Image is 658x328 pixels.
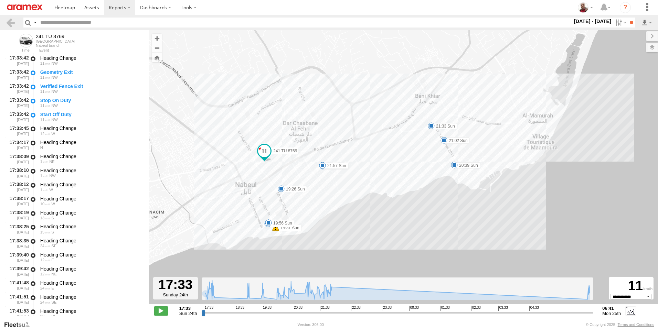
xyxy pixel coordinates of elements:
div: Heading Change [40,167,142,174]
span: Heading: 294 [52,89,58,94]
div: 17:33:42 [DATE] [6,96,30,109]
span: Heading: 52 [52,272,57,276]
span: Heading: 355 [40,145,43,150]
label: [DATE] - [DATE] [573,18,613,25]
div: 17:38:12 [DATE] [6,181,30,193]
label: 21:57 Sun [322,163,348,169]
label: 19:56 Sun [268,220,294,226]
span: 11 [40,75,51,79]
a: Terms and Conditions [618,322,654,327]
div: Heading Change [40,266,142,272]
div: 17:33:42 [DATE] [6,54,30,67]
span: Heading: 147 [52,314,57,318]
span: Heading: 199 [52,216,54,220]
div: 17:34:17 [DATE] [6,138,30,151]
div: [GEOGRAPHIC_DATA] [36,39,75,43]
div: Start Off Duty [40,111,142,118]
label: Play/Stop [154,306,168,315]
div: 17:38:19 [DATE] [6,209,30,221]
span: Heading: 284 [49,188,53,192]
div: Heading Change [40,238,142,244]
div: © Copyright 2025 - [586,322,654,327]
span: 241 TU 8769 [273,149,297,153]
span: 1 [40,174,49,178]
span: Mon 25th Aug 2025 [602,311,621,316]
label: 19:31 Sun [276,225,301,231]
div: Majdi Ghannoudi [575,2,595,13]
div: 17:38:25 [DATE] [6,223,30,236]
div: Heading Change [40,223,142,230]
span: 1 [40,160,49,164]
strong: 06:41 [602,306,621,311]
span: Heading: 258 [52,132,55,136]
span: 24 [40,244,51,248]
span: 04:33 [529,306,539,311]
span: 13 [40,216,51,220]
span: 11 [40,89,51,94]
div: Heading Change [40,252,142,258]
label: Search Filter Options [613,18,627,28]
span: 1 [40,188,49,192]
i: ? [620,2,631,13]
div: Geometry Exit [40,69,142,75]
div: Heading Change [40,55,142,61]
div: Heading Change [40,294,142,300]
div: 241 TU 8769 - View Asset History [36,34,75,39]
span: 03:33 [498,306,508,311]
span: Heading: 138 [52,244,57,248]
span: Sun 24th Aug 2025 [179,311,197,316]
div: 17:33:42 [DATE] [6,68,30,81]
label: Search Query [32,18,38,28]
span: Heading: 83 [52,286,54,290]
a: Back to previous Page [6,18,15,28]
span: Heading: 294 [52,103,58,108]
span: Heading: 294 [52,61,58,65]
div: 17:41:53 [DATE] [6,307,30,320]
div: Time [6,49,30,52]
label: 20:39 Sun [454,162,480,168]
div: Event [39,49,149,52]
label: 19:26 Sun [281,186,307,192]
span: Heading: 314 [49,174,55,178]
div: Heading Change [40,182,142,188]
div: 11 [610,278,652,294]
div: 17:38:35 [DATE] [6,237,30,249]
button: Zoom in [152,34,162,43]
div: Heading Change [40,210,142,216]
span: 11 [40,61,51,65]
button: Zoom out [152,43,162,53]
span: 24 [40,286,51,290]
div: 17:33:42 [DATE] [6,110,30,123]
span: 00:33 [409,306,419,311]
div: Verified Fence Exit [40,83,142,89]
img: aramex-logo.svg [7,4,43,10]
span: 01:33 [440,306,450,311]
span: 17:33 [204,306,213,311]
div: 17:38:17 [DATE] [6,195,30,207]
div: Heading Change [40,196,142,202]
span: Heading: 168 [52,230,54,234]
span: 12 [40,272,51,276]
div: 17:38:09 [DATE] [6,152,30,165]
span: 11 [40,103,51,108]
label: 21:33 Sun [431,123,457,129]
span: 10 [40,202,51,206]
span: 19:33 [262,306,272,311]
div: Heading Change [40,125,142,131]
strong: 17:33 [179,306,197,311]
span: 15 [40,230,51,234]
a: Visit our Website [4,321,35,328]
span: 22:33 [351,306,361,311]
div: Heading Change [40,308,142,314]
div: 17:33:45 [DATE] [6,124,30,137]
span: 24 [40,300,51,304]
label: 21:02 Sun [444,138,470,144]
div: Version: 306.00 [298,322,324,327]
div: Heading Change [40,280,142,286]
span: Heading: 294 [52,118,58,122]
span: 12 [40,258,51,262]
div: 17:33:42 [DATE] [6,82,30,95]
span: Heading: 248 [52,202,55,206]
div: 17:41:48 [DATE] [6,279,30,292]
span: 02:33 [471,306,481,311]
